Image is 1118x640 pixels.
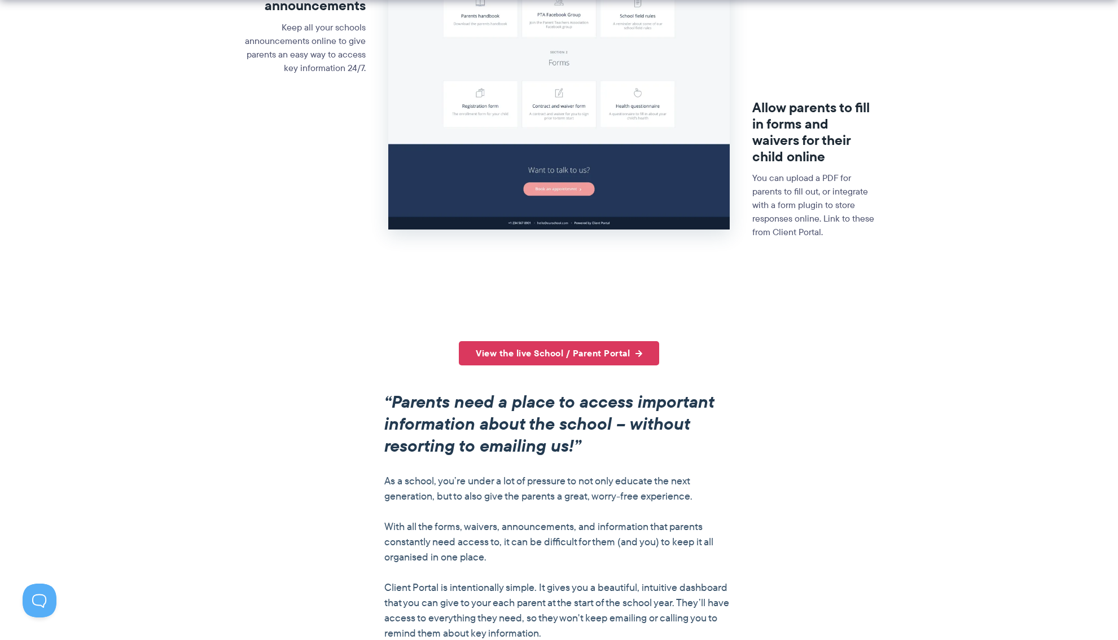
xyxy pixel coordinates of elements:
[23,584,56,617] iframe: Toggle Customer Support
[752,171,876,239] p: You can upload a PDF for parents to fill out, or integrate with a form plugin to store responses ...
[384,519,734,565] p: With all the forms, waivers, announcements, and information that parents constantly need access t...
[384,389,714,458] em: “Parents need a place to access important information about the school – without resorting to ema...
[384,474,734,504] p: As a school, you’re under a lot of pressure to not only educate the next generation, but to also ...
[752,100,876,165] h3: Allow parents to fill in forms and waivers for their child online
[242,21,366,75] p: Keep all your schools announcements online to give parents an easy way to access key information ...
[459,341,659,365] a: View the live School / Parent Portal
